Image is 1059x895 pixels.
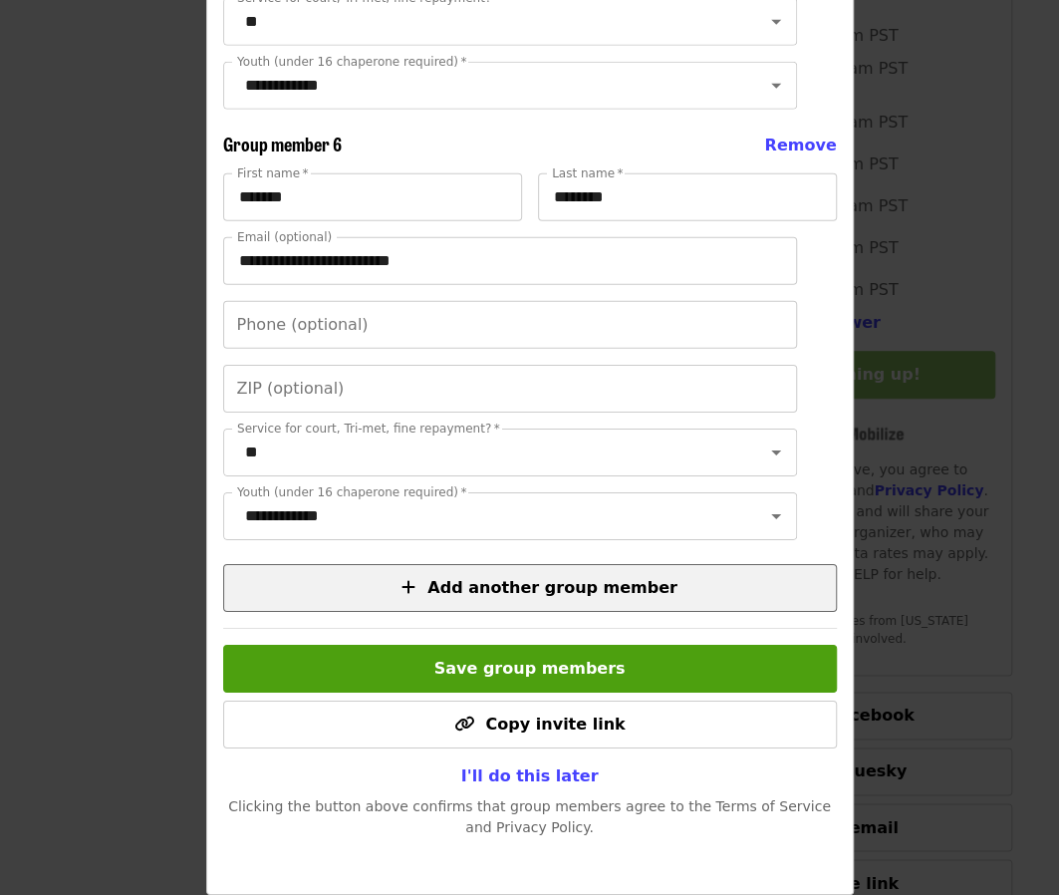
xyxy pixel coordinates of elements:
[228,798,831,835] span: Clicking the button above confirms that group members agree to the Terms of Service and Privacy P...
[538,173,837,221] input: Last name
[552,167,623,179] label: Last name
[223,701,837,748] button: Copy invite link
[237,423,500,435] label: Service for court, Tri-met, fine repayment?
[237,56,466,68] label: Youth (under 16 chaperone required)
[223,131,342,156] span: Group member 6
[223,564,837,612] button: Add another group member
[223,645,837,693] button: Save group members
[764,136,836,154] span: Remove
[485,715,625,734] span: Copy invite link
[445,756,615,796] button: I'll do this later
[237,486,466,498] label: Youth (under 16 chaperone required)
[223,365,797,413] input: ZIP (optional)
[762,8,790,36] button: Open
[461,766,599,785] span: I'll do this later
[427,578,677,597] span: Add another group member
[237,231,332,243] label: Email (optional)
[762,72,790,100] button: Open
[764,134,836,157] button: Remove
[453,715,473,734] i: link icon
[237,167,309,179] label: First name
[223,173,522,221] input: First name
[223,301,797,349] input: Phone (optional)
[434,659,626,678] span: Save group members
[223,237,797,285] input: Email (optional)
[401,578,415,597] i: plus icon
[762,439,790,466] button: Open
[762,502,790,530] button: Open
